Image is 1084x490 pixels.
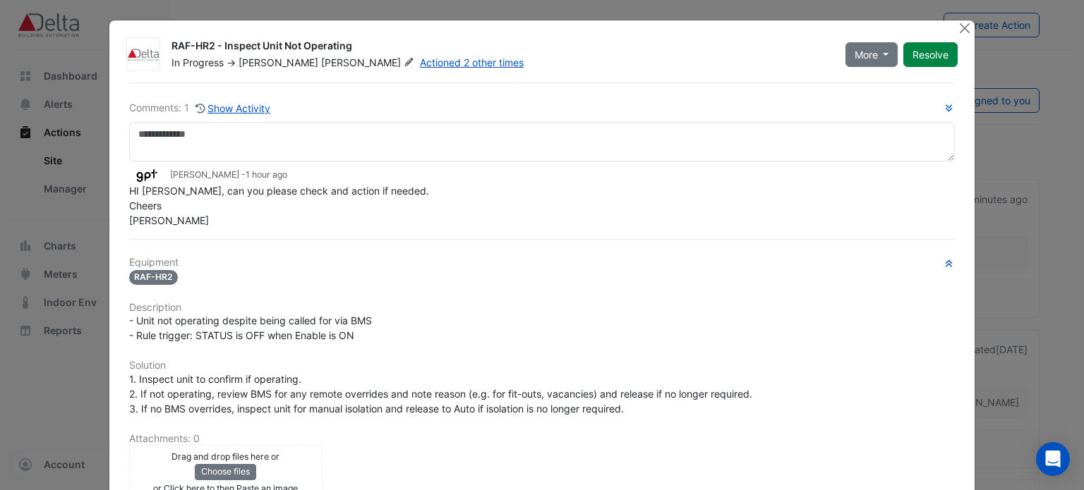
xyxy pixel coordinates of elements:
[420,56,524,68] a: Actioned 2 other times
[129,373,752,415] span: 1. Inspect unit to confirm if operating. 2. If not operating, review BMS for any remote overrides...
[129,257,956,269] h6: Equipment
[129,302,956,314] h6: Description
[855,47,878,62] span: More
[129,360,956,372] h6: Solution
[195,464,256,479] button: Choose files
[1036,442,1070,476] div: Open Intercom Messenger
[129,100,272,116] div: Comments: 1
[170,169,287,181] small: [PERSON_NAME] -
[321,56,417,70] span: [PERSON_NAME]
[246,169,287,180] span: 2025-08-25 08:47:23
[171,451,279,462] small: Drag and drop files here or
[195,100,272,116] button: Show Activity
[957,20,972,35] button: Close
[129,270,179,285] span: RAF-HR2
[239,56,318,68] span: [PERSON_NAME]
[171,39,829,56] div: RAF-HR2 - Inspect Unit Not Operating
[129,168,164,183] img: GPT Office
[129,185,429,226] span: HI [PERSON_NAME], can you please check and action if needed. Cheers [PERSON_NAME]
[227,56,236,68] span: ->
[903,42,958,67] button: Resolve
[129,314,372,341] span: - Unit not operating despite being called for via BMS - Rule trigger: STATUS is OFF when Enable i...
[845,42,898,67] button: More
[129,433,956,445] h6: Attachments: 0
[171,56,224,68] span: In Progress
[127,48,159,62] img: Delta Building Automation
